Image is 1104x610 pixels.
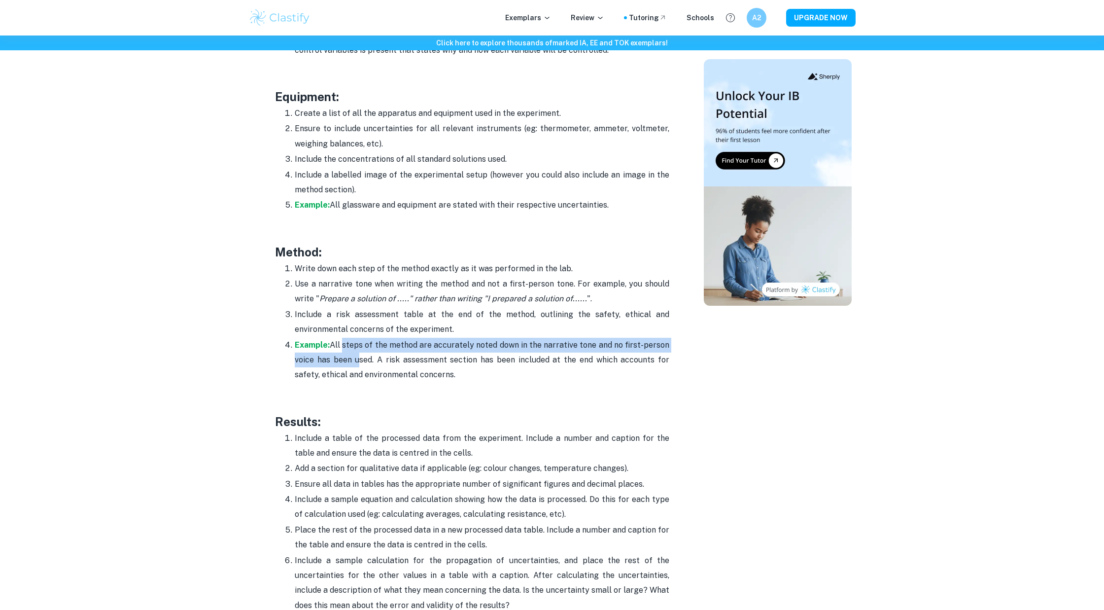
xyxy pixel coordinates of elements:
[295,492,669,522] p: Include a sample equation and calculation showing how the data is processed. Do this for each typ...
[295,477,669,492] p: Ensure all data in tables has the appropriate number of significant figures and decimal places.
[505,12,551,23] p: Exemplars
[295,338,669,383] p: All steps of the method are accurately noted down in the narrative tone and no first-person voice...
[275,88,669,106] h3: Equipment:
[295,152,669,167] p: Include the concentrations of all standard solutions used.
[722,9,739,26] button: Help and Feedback
[295,277,669,307] p: Use a narrative tone when writing the method and not a first-person tone. For example, you should...
[275,243,669,261] h3: Method:
[295,307,669,337] p: Include a risk assessment table at the end of the method, outlining the safety, ethical and envir...
[295,200,330,210] a: Example:
[751,12,762,23] h6: A2
[295,461,669,476] p: Add a section for qualitative data if applicable (eg: colour changes, temperature changes).
[295,198,669,213] p: All glassware and equipment are stated with their respective uncertainties.
[687,12,714,23] a: Schools
[295,523,669,553] p: Place the rest of the processed data in a new processed data table. Include a number and caption ...
[295,340,330,350] a: Example:
[319,294,587,303] i: Prepare a solution of ....." rather than writing "I prepared a solution of......
[747,8,766,28] button: A2
[295,106,669,121] p: Create a list of all the apparatus and equipment used in the experiment.
[295,431,669,461] p: Include a table of the processed data from the experiment. Include a number and caption for the t...
[248,8,311,28] img: Clastify logo
[295,261,669,276] p: Write down each step of the method exactly as it was performed in the lab.
[786,9,856,27] button: UPGRADE NOW
[2,37,1102,48] h6: Click here to explore thousands of marked IA, EE and TOK exemplars !
[295,121,669,151] p: Ensure to include uncertainties for all relevant instruments (eg: thermometer, ammeter, voltmeter...
[629,12,667,23] a: Tutoring
[275,413,669,431] h3: Results:
[571,12,604,23] p: Review
[704,59,852,306] img: Thumbnail
[295,168,669,198] p: Include a labelled image of the experimental setup (however you could also include an image in th...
